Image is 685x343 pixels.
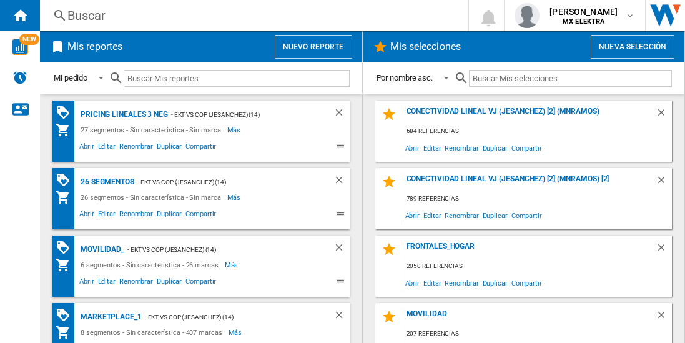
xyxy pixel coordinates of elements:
[333,107,350,122] div: Borrar
[56,325,77,340] div: Mi colección
[124,242,308,257] div: - EKT vs Cop (jesanchez) (14)
[117,208,155,223] span: Renombrar
[142,309,308,325] div: - EKT vs Cop (jesanchez) (14)
[56,105,77,121] div: Matriz de PROMOCIONES
[421,139,443,156] span: Editar
[656,107,672,124] div: Borrar
[388,35,464,59] h2: Mis selecciones
[510,139,544,156] span: Compartir
[403,274,422,291] span: Abrir
[227,122,243,137] span: Más
[403,326,673,342] div: 207 referencias
[77,257,225,272] div: 6 segmentos - Sin característica - 26 marcas
[403,107,656,124] div: Conectividad Lineal vj (jesanchez) [2] (mnramos)
[403,242,656,259] div: FRONTALES_HOGAR
[56,172,77,188] div: Matriz de PROMOCIONES
[469,70,672,87] input: Buscar Mis selecciones
[77,122,227,137] div: 27 segmentos - Sin característica - Sin marca
[421,274,443,291] span: Editar
[56,190,77,205] div: Mi colección
[225,257,240,272] span: Más
[563,17,604,26] b: MX ELEKTRA
[77,276,96,291] span: Abrir
[333,309,350,325] div: Borrar
[96,276,117,291] span: Editar
[56,122,77,137] div: Mi colección
[443,274,480,291] span: Renombrar
[65,35,125,59] h2: Mis reportes
[443,139,480,156] span: Renombrar
[117,141,155,156] span: Renombrar
[227,190,243,205] span: Más
[656,174,672,191] div: Borrar
[12,39,28,55] img: wise-card.svg
[117,276,155,291] span: Renombrar
[229,325,244,340] span: Más
[333,242,350,257] div: Borrar
[184,276,218,291] span: Compartir
[77,190,227,205] div: 26 segmentos - Sin característica - Sin marca
[77,325,229,340] div: 8 segmentos - Sin característica - 407 marcas
[96,208,117,223] span: Editar
[155,276,184,291] span: Duplicar
[421,207,443,224] span: Editar
[403,124,673,139] div: 684 referencias
[377,73,433,82] div: Por nombre asc.
[77,174,134,190] div: 26 segmentos
[403,174,656,191] div: Conectividad Lineal vj (jesanchez) [2] (mnramos) [2]
[403,191,673,207] div: 789 referencias
[656,309,672,326] div: Borrar
[403,259,673,274] div: 2050 referencias
[656,242,672,259] div: Borrar
[19,34,39,45] span: NEW
[403,207,422,224] span: Abrir
[56,307,77,323] div: Matriz de PROMOCIONES
[54,73,87,82] div: Mi pedido
[96,141,117,156] span: Editar
[481,207,510,224] span: Duplicar
[184,208,218,223] span: Compartir
[77,107,168,122] div: Pricing lineales 3 neg
[56,257,77,272] div: Mi colección
[591,35,674,59] button: Nueva selección
[155,141,184,156] span: Duplicar
[77,309,142,325] div: MARKETPLACE_1
[515,3,540,28] img: profile.jpg
[481,274,510,291] span: Duplicar
[443,207,480,224] span: Renombrar
[56,240,77,256] div: Matriz de PROMOCIONES
[155,208,184,223] span: Duplicar
[481,139,510,156] span: Duplicar
[124,70,349,87] input: Buscar Mis reportes
[403,309,656,326] div: MOVILIDAD
[333,174,350,190] div: Borrar
[67,7,435,24] div: Buscar
[77,141,96,156] span: Abrir
[168,107,308,122] div: - EKT vs Cop (jesanchez) (14)
[275,35,352,59] button: Nuevo reporte
[549,6,618,18] span: [PERSON_NAME]
[77,242,124,257] div: MOVILIDAD_
[184,141,218,156] span: Compartir
[403,139,422,156] span: Abrir
[134,174,308,190] div: - EKT vs Cop (jesanchez) (14)
[12,70,27,85] img: alerts-logo.svg
[510,207,544,224] span: Compartir
[77,208,96,223] span: Abrir
[510,274,544,291] span: Compartir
